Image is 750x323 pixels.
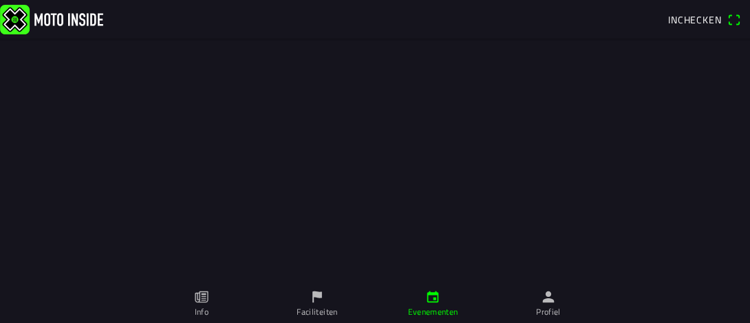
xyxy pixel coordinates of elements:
[297,306,337,318] ion-label: Faciliteiten
[668,12,722,27] span: Inchecken
[310,289,325,304] ion-icon: flag
[661,8,747,31] a: IncheckenQR-scanner
[536,306,561,318] ion-label: Profiel
[408,306,458,318] ion-label: Evenementen
[541,289,556,304] ion-icon: persoon
[194,289,209,304] ion-icon: papier
[195,306,208,318] ion-label: Info
[425,289,440,304] ion-icon: kalender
